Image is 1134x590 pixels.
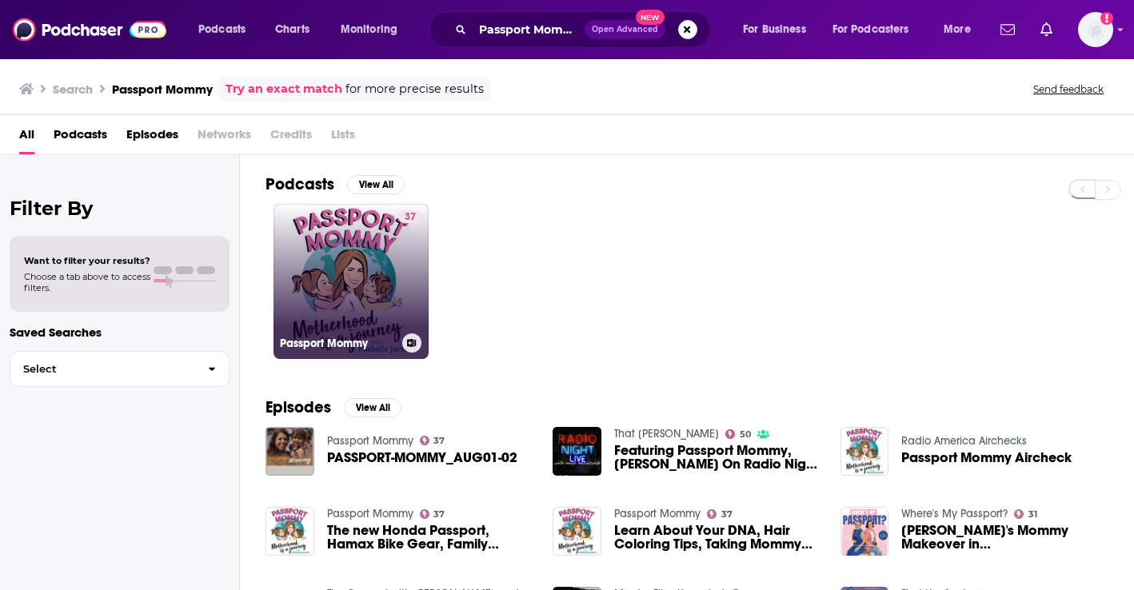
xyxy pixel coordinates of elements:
[553,507,601,556] img: Learn About Your DNA, Hair Coloring Tips, Taking Mommy Time with Garden of Life
[266,427,314,476] img: PASSPORT-MOMMY_AUG01-02
[994,16,1021,43] a: Show notifications dropdown
[53,82,93,97] h3: Search
[274,204,429,359] a: 37Passport Mommy
[126,122,178,154] a: Episodes
[1078,12,1113,47] img: User Profile
[266,507,314,556] img: The new Honda Passport, Hamax Bike Gear, Family friendly hotels in Boston
[266,397,331,417] h2: Episodes
[198,122,251,154] span: Networks
[901,451,1072,464] a: Passport Mommy Aircheck
[553,427,601,476] img: Featuring Passport Mommy, Michelle Jerson On Radio Night Live
[614,444,821,471] a: Featuring Passport Mommy, Michelle Jerson On Radio Night Live
[841,427,889,476] img: Passport Mommy Aircheck
[327,507,413,520] a: Passport Mommy
[841,507,889,556] img: Misty's Mommy Makeover in Mexico!
[266,174,405,194] a: PodcastsView All
[344,398,401,417] button: View All
[327,451,517,464] a: PASSPORT-MOMMY_AUG01-02
[112,82,213,97] h3: Passport Mommy
[614,524,821,551] a: Learn About Your DNA, Hair Coloring Tips, Taking Mommy Time with Garden of Life
[24,271,150,293] span: Choose a tab above to access filters.
[592,26,658,34] span: Open Advanced
[614,444,821,471] span: Featuring Passport Mommy, [PERSON_NAME] On Radio Night Live
[10,364,195,374] span: Select
[329,17,418,42] button: open menu
[732,17,826,42] button: open menu
[405,209,416,225] span: 37
[398,210,422,223] a: 37
[420,509,445,519] a: 37
[932,17,991,42] button: open menu
[1028,511,1037,518] span: 31
[327,524,534,551] span: The new Honda Passport, Hamax Bike Gear, Family friendly hotels in [GEOGRAPHIC_DATA]
[10,197,230,220] h2: Filter By
[13,14,166,45] img: Podchaser - Follow, Share and Rate Podcasts
[331,122,355,154] span: Lists
[345,80,484,98] span: for more precise results
[740,431,751,438] span: 50
[347,175,405,194] button: View All
[707,509,733,519] a: 37
[275,18,309,41] span: Charts
[1014,509,1037,519] a: 31
[1100,12,1113,25] svg: Add a profile image
[901,507,1008,520] a: Where's My Passport?
[198,18,246,41] span: Podcasts
[266,397,401,417] a: EpisodesView All
[266,174,334,194] h2: Podcasts
[585,20,665,39] button: Open AdvancedNew
[270,122,312,154] span: Credits
[636,10,665,25] span: New
[433,437,445,444] span: 37
[10,351,230,387] button: Select
[901,434,1027,448] a: Radio America Airchecks
[280,337,396,350] h3: Passport Mommy
[944,18,971,41] span: More
[327,434,413,448] a: Passport Mommy
[420,436,445,445] a: 37
[614,427,719,441] a: That KEVIN Show
[901,524,1108,551] span: [PERSON_NAME]'s Mommy Makeover in [GEOGRAPHIC_DATA]!
[833,18,909,41] span: For Podcasters
[614,507,701,520] a: Passport Mommy
[226,80,342,98] a: Try an exact match
[24,255,150,266] span: Want to filter your results?
[54,122,107,154] a: Podcasts
[1034,16,1059,43] a: Show notifications dropdown
[473,17,585,42] input: Search podcasts, credits, & more...
[1078,12,1113,47] span: Logged in as oliviaschaefers
[187,17,266,42] button: open menu
[444,11,726,48] div: Search podcasts, credits, & more...
[725,429,751,439] a: 50
[19,122,34,154] a: All
[721,511,733,518] span: 37
[341,18,397,41] span: Monitoring
[10,325,230,340] p: Saved Searches
[901,524,1108,551] a: Misty's Mommy Makeover in Mexico!
[743,18,806,41] span: For Business
[1078,12,1113,47] button: Show profile menu
[265,17,319,42] a: Charts
[327,524,534,551] a: The new Honda Passport, Hamax Bike Gear, Family friendly hotels in Boston
[433,511,445,518] span: 37
[1028,82,1108,96] button: Send feedback
[822,17,932,42] button: open menu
